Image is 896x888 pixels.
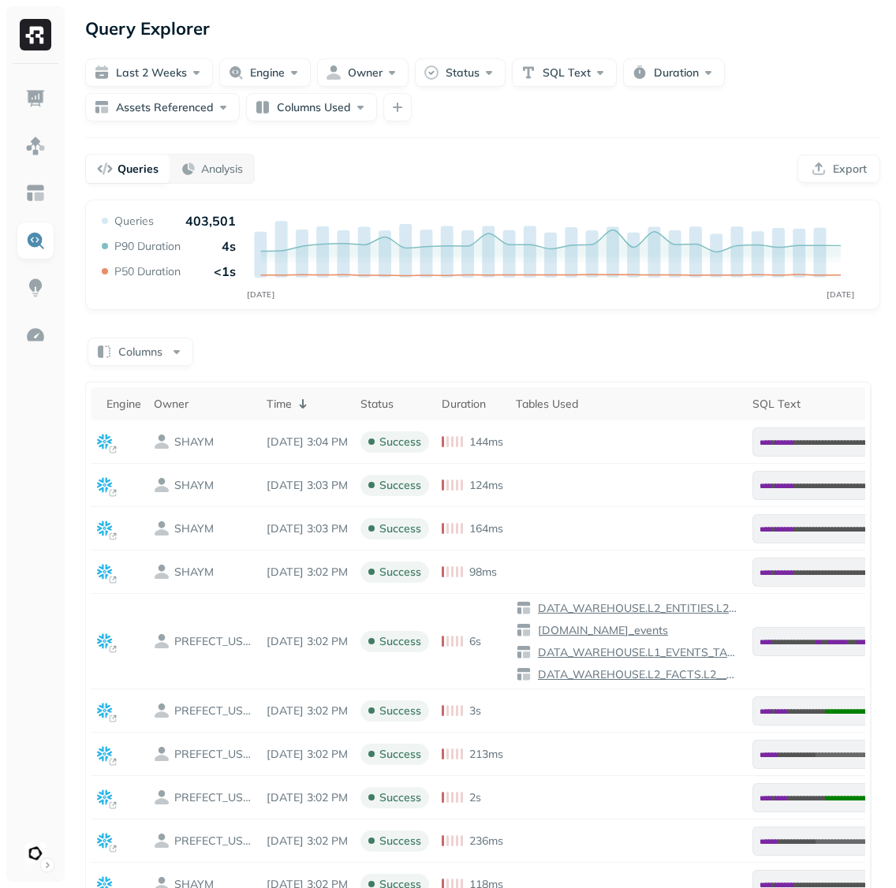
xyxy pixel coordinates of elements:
[379,521,421,536] p: success
[174,478,214,493] p: SHAYM
[469,565,497,580] p: 98ms
[154,520,170,536] img: owner
[623,58,725,87] button: Duration
[85,58,213,87] button: Last 2 weeks
[379,634,421,649] p: success
[379,435,421,450] p: success
[118,162,159,177] p: Queries
[85,93,240,121] button: Assets Referenced
[827,289,854,299] tspan: [DATE]
[267,478,348,493] p: Aug 13, 2025 3:03 PM
[267,394,348,413] div: Time
[174,565,214,580] p: SHAYM
[174,521,214,536] p: SHAYM
[535,623,668,638] p: [DOMAIN_NAME]_events
[114,239,181,254] p: P90 Duration
[415,58,506,87] button: Status
[267,703,348,718] p: Aug 13, 2025 3:02 PM
[25,325,46,345] img: Optimization
[535,601,740,616] p: DATA_WAREHOUSE.L2_ENTITIES.L2__SCORE_PARAMS
[114,264,181,279] p: P50 Duration
[154,746,170,762] img: owner
[535,667,740,682] p: DATA_WAREHOUSE.L2_FACTS.L2__GAMEPLAYS
[469,834,503,849] p: 236ms
[185,213,236,229] p: 403,501
[174,634,254,649] p: PREFECT_USER
[20,19,51,50] img: Ryft
[154,434,170,450] img: owner
[535,645,740,660] p: DATA_WAREHOUSE.L1_EVENTS_TABLES.L1__ROOM_EVENTS
[532,623,668,638] a: [DOMAIN_NAME]_events
[532,667,740,682] a: DATA_WAREHOUSE.L2_FACTS.L2__GAMEPLAYS
[154,564,170,580] img: owner
[174,834,254,849] p: PREFECT_USER
[174,703,254,718] p: PREFECT_USER
[469,747,503,762] p: 213ms
[154,789,170,805] img: owner
[25,136,46,156] img: Assets
[247,289,274,299] tspan: [DATE]
[214,263,236,279] p: <1s
[222,238,236,254] p: 4s
[469,521,503,536] p: 164ms
[174,435,214,450] p: SHAYM
[379,790,421,805] p: success
[532,601,740,616] a: DATA_WAREHOUSE.L2_ENTITIES.L2__SCORE_PARAMS
[267,435,348,450] p: Aug 13, 2025 3:04 PM
[154,397,254,412] div: Owner
[379,703,421,718] p: success
[317,58,409,87] button: Owner
[469,703,481,718] p: 3s
[219,58,311,87] button: Engine
[174,747,254,762] p: PREFECT_USER
[154,833,170,849] img: owner
[516,397,740,412] div: Tables Used
[25,278,46,298] img: Insights
[267,747,348,762] p: Aug 13, 2025 3:02 PM
[512,58,617,87] button: SQL Text
[469,478,503,493] p: 124ms
[25,183,46,203] img: Asset Explorer
[267,565,348,580] p: Aug 13, 2025 3:02 PM
[154,703,170,718] img: owner
[469,634,481,649] p: 6s
[106,397,141,412] div: Engine
[379,478,421,493] p: success
[201,162,243,177] p: Analysis
[469,435,503,450] p: 144ms
[25,88,46,109] img: Dashboard
[88,338,193,366] button: Columns
[797,155,880,183] button: Export
[246,93,377,121] button: Columns Used
[85,14,210,43] p: Query Explorer
[360,397,429,412] div: Status
[267,790,348,805] p: Aug 13, 2025 3:02 PM
[379,747,421,762] p: success
[174,790,254,805] p: PREFECT_USER
[154,633,170,649] img: owner
[267,634,348,649] p: Aug 13, 2025 3:02 PM
[516,622,532,638] img: table
[379,834,421,849] p: success
[516,644,532,660] img: table
[469,790,481,805] p: 2s
[516,666,532,682] img: table
[24,842,47,864] img: Ludeo
[516,600,532,616] img: table
[114,214,154,229] p: Queries
[25,230,46,251] img: Query Explorer
[154,477,170,493] img: owner
[379,565,421,580] p: success
[267,834,348,849] p: Aug 13, 2025 3:02 PM
[532,645,740,660] a: DATA_WAREHOUSE.L1_EVENTS_TABLES.L1__ROOM_EVENTS
[442,397,503,412] div: Duration
[267,521,348,536] p: Aug 13, 2025 3:03 PM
